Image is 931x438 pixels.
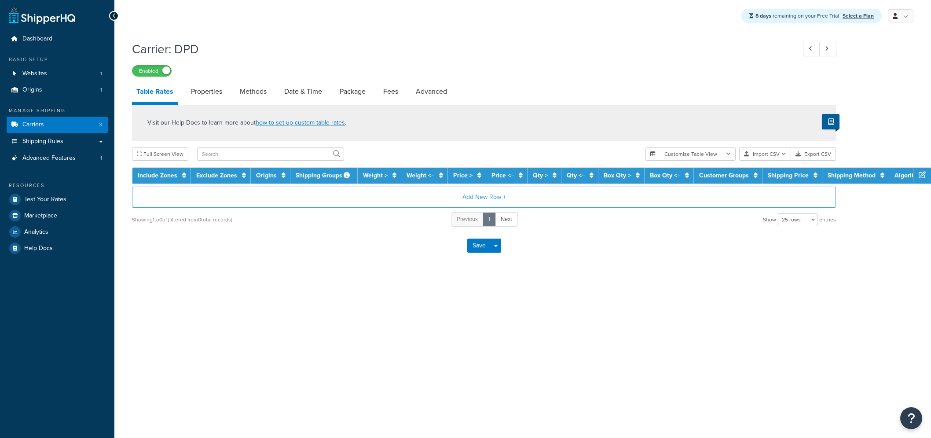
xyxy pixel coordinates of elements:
[533,171,548,180] a: Qty >
[132,147,188,161] button: Full Screen View
[828,171,876,180] a: Shipping Method
[22,35,52,43] span: Dashboard
[763,213,776,226] span: Show
[755,12,840,20] span: remaining on your Free Trial
[132,213,232,226] div: Showing 1 to 0 of (filtered from 0 total records)
[7,66,108,82] a: Websites1
[187,81,227,102] a: Properties
[411,81,451,102] a: Advanced
[132,66,171,76] label: Enabled
[7,66,108,82] li: Websites
[819,213,836,226] span: entries
[7,133,108,150] a: Shipping Rules
[132,187,836,208] button: Add New Row +
[132,40,787,58] h1: Carrier: DPD
[256,118,345,127] a: how to set up custom table rates
[650,171,680,180] a: Box Qty <=
[22,70,47,77] span: Websites
[196,171,237,180] a: Exclude Zones
[604,171,631,180] a: Box Qty >
[379,81,403,102] a: Fees
[147,118,346,128] p: Visit our Help Docs to learn more about .
[457,215,478,223] span: Previous
[7,107,108,114] div: Manage Shipping
[491,171,514,180] a: Price <=
[768,171,809,180] a: Shipping Price
[755,12,771,20] strong: 8 days
[100,155,102,162] span: 1
[24,228,48,236] span: Analytics
[24,245,53,252] span: Help Docs
[7,191,108,207] a: Test Your Rates
[24,212,57,220] span: Marketplace
[22,138,63,145] span: Shipping Rules
[290,168,358,184] th: Shipping Groups
[256,171,277,180] a: Origins
[24,196,66,203] span: Test Your Rates
[567,171,585,180] a: Qty <=
[495,212,518,227] a: Next
[7,240,108,256] a: Help Docs
[22,121,44,129] span: Carriers
[843,12,874,20] a: Select a Plan
[699,171,749,180] a: Customer Groups
[7,82,108,98] li: Origins
[7,150,108,166] li: Advanced Features
[138,171,177,180] a: Include Zones
[7,82,108,98] a: Origins1
[22,86,42,94] span: Origins
[483,212,496,227] a: 1
[7,31,108,47] a: Dashboard
[501,215,512,223] span: Next
[7,182,108,189] div: Resources
[889,168,928,184] th: Algorithm
[803,42,820,56] a: Previous Record
[739,147,791,161] button: Import CSV
[235,81,271,102] a: Methods
[407,171,434,180] a: Weight <=
[7,208,108,224] a: Marketplace
[7,56,108,63] div: Basic Setup
[7,150,108,166] a: Advanced Features1
[7,117,108,133] a: Carriers3
[335,81,370,102] a: Package
[467,239,491,253] button: Save
[645,147,736,161] button: Customize Table View
[132,81,178,105] a: Table Rates
[100,70,102,77] span: 1
[363,171,388,180] a: Weight >
[819,42,836,56] a: Next Record
[791,147,836,161] button: Export CSV
[280,81,326,102] a: Date & Time
[7,117,108,133] li: Carriers
[822,114,839,129] button: Show Help Docs
[100,86,102,94] span: 1
[197,147,344,161] input: Search
[99,121,102,129] span: 3
[7,224,108,240] a: Analytics
[22,155,76,162] span: Advanced Features
[900,407,922,429] button: Open Resource Center
[451,212,484,227] a: Previous
[453,171,473,180] a: Price >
